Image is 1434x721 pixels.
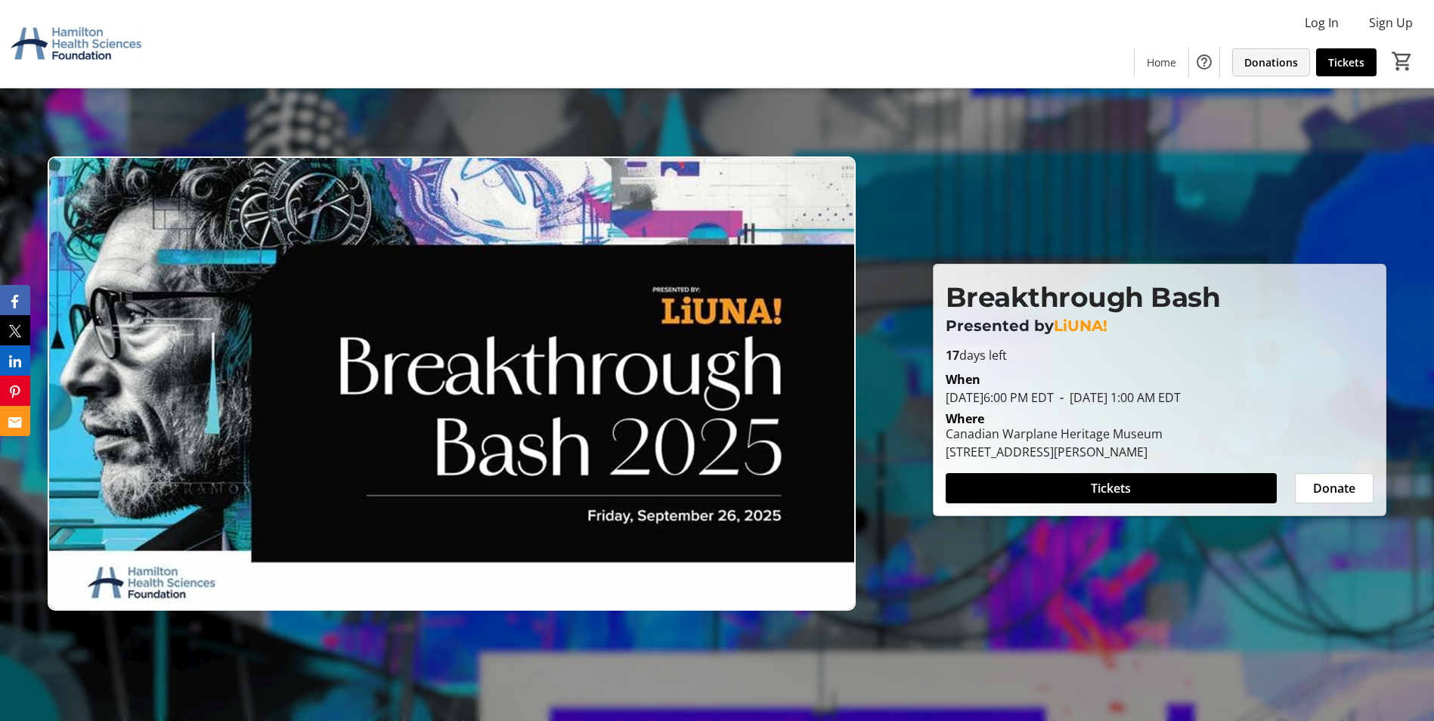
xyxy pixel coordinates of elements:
span: Tickets [1328,54,1364,70]
div: When [946,370,980,388]
div: Canadian Warplane Heritage Museum [946,425,1163,443]
span: 17 [946,347,959,364]
img: Hamilton Health Sciences Foundation's Logo [9,6,144,82]
span: Sign Up [1369,14,1413,32]
button: Tickets [946,473,1277,503]
a: Tickets [1316,48,1377,76]
div: [STREET_ADDRESS][PERSON_NAME] [946,443,1163,461]
button: Help [1189,47,1219,77]
p: days left [946,346,1374,364]
p: Breakthrough Bash [946,277,1374,317]
button: Log In [1293,11,1351,35]
span: Home [1147,54,1176,70]
span: [DATE] 1:00 AM EDT [1054,389,1181,406]
span: Log In [1305,14,1339,32]
span: Presented by [946,317,1054,335]
span: - [1054,389,1070,406]
img: Campaign CTA Media Photo [48,156,856,611]
span: Donate [1313,479,1355,497]
button: Sign Up [1357,11,1425,35]
span: [DATE] 6:00 PM EDT [946,389,1054,406]
span: Tickets [1091,479,1131,497]
button: Donate [1295,473,1374,503]
span: Donations [1244,54,1298,70]
a: Home [1135,48,1188,76]
a: Donations [1232,48,1310,76]
div: Where [946,413,984,425]
button: Cart [1389,48,1416,75]
span: LiUNA! [1054,317,1107,335]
